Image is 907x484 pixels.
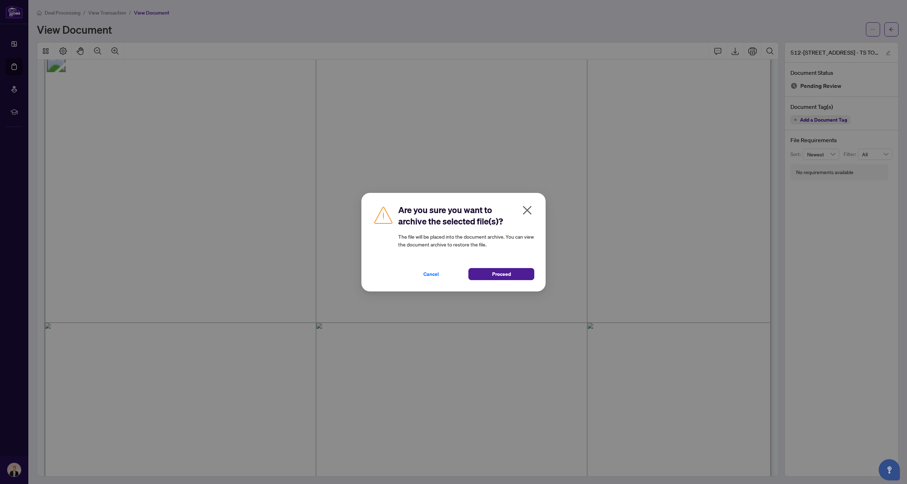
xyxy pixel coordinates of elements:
[373,204,394,226] img: Caution Icon
[468,268,534,280] button: Proceed
[398,268,464,280] button: Cancel
[879,459,900,480] button: Open asap
[398,204,534,227] h2: Are you sure you want to archive the selected file(s)?
[492,268,511,280] span: Proceed
[398,233,534,248] article: The file will be placed into the document archive. You can view the document archive to restore t...
[423,268,439,280] span: Cancel
[522,205,533,216] span: close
